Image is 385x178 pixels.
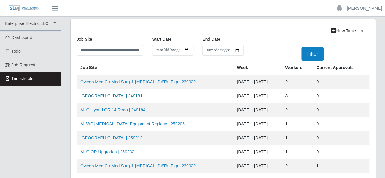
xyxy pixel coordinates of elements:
[313,75,369,89] td: 0
[80,107,145,112] a: AHC Hybrid OR 14 Reno | 249184
[282,61,313,75] th: Workers
[80,163,196,168] a: Oviedo Med Ctr Med Surg & [MEDICAL_DATA] Exp | 239029
[80,149,134,154] a: AHC OR Upgrades | 259232
[313,117,369,131] td: 0
[282,75,313,89] td: 2
[313,89,369,103] td: 0
[233,131,282,145] td: [DATE] - [DATE]
[347,5,382,12] a: [PERSON_NAME]
[313,159,369,173] td: 1
[12,76,33,81] span: Timesheets
[313,131,369,145] td: 0
[77,61,233,75] th: job site
[313,61,369,75] th: Current Approvals
[12,62,38,67] span: Job Requests
[313,103,369,117] td: 0
[233,75,282,89] td: [DATE] - [DATE]
[282,159,313,173] td: 2
[327,26,369,36] a: New Timesheet
[282,103,313,117] td: 2
[202,36,221,43] label: End Date:
[233,159,282,173] td: [DATE] - [DATE]
[233,145,282,159] td: [DATE] - [DATE]
[282,117,313,131] td: 1
[9,5,39,12] img: SLM Logo
[313,145,369,159] td: 0
[80,79,196,84] a: Oviedo Med Ctr Med Surg & [MEDICAL_DATA] Exp | 239029
[80,135,142,140] a: [GEOGRAPHIC_DATA] | 259212
[233,89,282,103] td: [DATE] - [DATE]
[80,93,142,98] a: [GEOGRAPHIC_DATA] | 249181
[233,103,282,117] td: [DATE] - [DATE]
[12,49,21,54] span: Todo
[233,117,282,131] td: [DATE] - [DATE]
[282,145,313,159] td: 1
[77,36,93,43] label: job site:
[301,47,324,61] button: Filter
[152,36,173,43] label: Start Date:
[12,35,33,40] span: Dashboard
[80,121,185,126] a: AHWP [MEDICAL_DATA] Equipment Replace | 259206
[282,131,313,145] td: 1
[282,89,313,103] td: 3
[233,61,282,75] th: Week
